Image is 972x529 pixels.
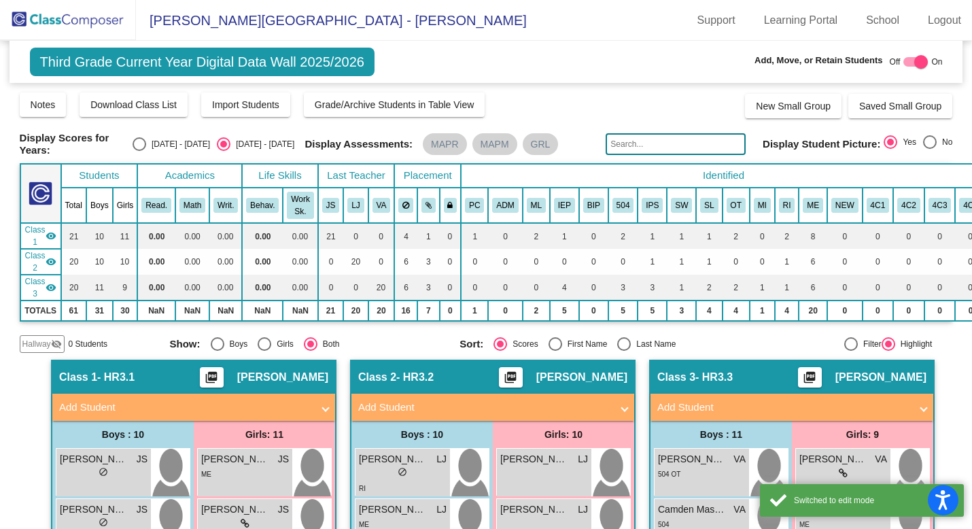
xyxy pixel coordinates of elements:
div: Filter [858,338,882,350]
td: 1 [667,249,696,275]
th: Academics [137,164,242,188]
button: New Small Group [745,94,841,118]
span: [PERSON_NAME] [500,452,568,466]
span: LJ [578,502,588,517]
button: RI [779,198,795,213]
button: Writ. [213,198,238,213]
td: 1 [775,249,799,275]
td: 0 [863,249,894,275]
th: Advanced Math [488,188,522,223]
th: Placement [394,164,461,188]
td: 0 [750,249,775,275]
mat-panel-title: Add Student [358,400,611,415]
td: 16 [394,301,417,321]
td: 0 [488,249,522,275]
mat-icon: visibility [46,256,56,267]
span: [PERSON_NAME] [799,452,867,466]
th: Boys [86,188,113,223]
span: VA [733,452,746,466]
mat-icon: visibility [46,231,56,241]
th: Multilingual Learner [523,188,550,223]
div: Scores [507,338,538,350]
span: LJ [578,452,588,466]
td: 0 [893,301,924,321]
a: Support [687,10,746,31]
th: 504 Plan [608,188,638,223]
span: [PERSON_NAME] [658,452,726,466]
th: Speech [696,188,722,223]
td: 0 [924,223,956,249]
td: 0 [440,223,462,249]
td: 0 [924,275,956,301]
mat-radio-group: Select an option [170,337,450,351]
button: NEW [831,198,858,213]
span: - HR3.2 [396,371,434,384]
span: Sort: [459,338,483,350]
td: 10 [86,249,113,275]
td: 2 [523,301,550,321]
td: 11 [113,223,138,249]
th: Behavior Intervention Plan [579,188,608,223]
td: 1 [667,223,696,249]
td: 1 [667,275,696,301]
td: Jedd Shannon - HR3.1 [20,223,61,249]
input: Search... [606,133,746,155]
button: 4C3 [928,198,952,213]
td: 0 [440,301,462,321]
td: 0 [608,249,638,275]
td: 5 [608,301,638,321]
th: Parent Communication [461,188,488,223]
span: Display Assessments: [305,138,413,150]
button: OT [727,198,746,213]
span: JS [278,502,289,517]
span: [PERSON_NAME] [60,452,128,466]
th: Individualized Education Plan [550,188,579,223]
td: 0 [723,249,750,275]
div: Highlight [895,338,933,350]
td: NaN [175,301,209,321]
td: 2 [775,223,799,249]
mat-chip: GRL [523,133,559,155]
td: 6 [394,275,417,301]
div: No [937,136,952,148]
span: Class 3 [657,371,695,384]
td: 2 [608,223,638,249]
td: 5 [550,301,579,321]
span: LJ [436,502,447,517]
div: Switched to edit mode [794,494,954,507]
td: 0.00 [209,275,242,301]
td: 0 [523,275,550,301]
td: 0 [827,275,863,301]
span: Off [890,56,901,68]
div: Both [317,338,340,350]
span: Third Grade Current Year Digital Data Wall 2025/2026 [30,48,375,76]
td: 0 [863,275,894,301]
div: First Name [562,338,608,350]
td: 4 [550,275,579,301]
td: 0.00 [137,223,175,249]
span: 504 OT [658,471,680,478]
mat-panel-title: Add Student [59,400,312,415]
span: Class 1 [59,371,97,384]
td: Vincent Amanda - HR3.3 [20,275,61,301]
td: 6 [799,275,827,301]
td: 0 [318,249,344,275]
th: Last Teacher [318,164,395,188]
button: PC [465,198,484,213]
td: 0 [550,249,579,275]
th: Social Work Support [667,188,696,223]
span: Saved Small Group [859,101,941,112]
td: 21 [318,223,344,249]
th: Students [61,164,138,188]
td: 0 [924,301,956,321]
button: BIP [583,198,604,213]
td: 1 [417,223,440,249]
span: Import Students [212,99,279,110]
td: NaN [209,301,242,321]
span: [PERSON_NAME] [201,452,269,466]
mat-radio-group: Select an option [133,137,294,151]
td: 11 [86,275,113,301]
td: 3 [638,275,667,301]
button: MI [754,198,771,213]
mat-radio-group: Select an option [884,135,952,153]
